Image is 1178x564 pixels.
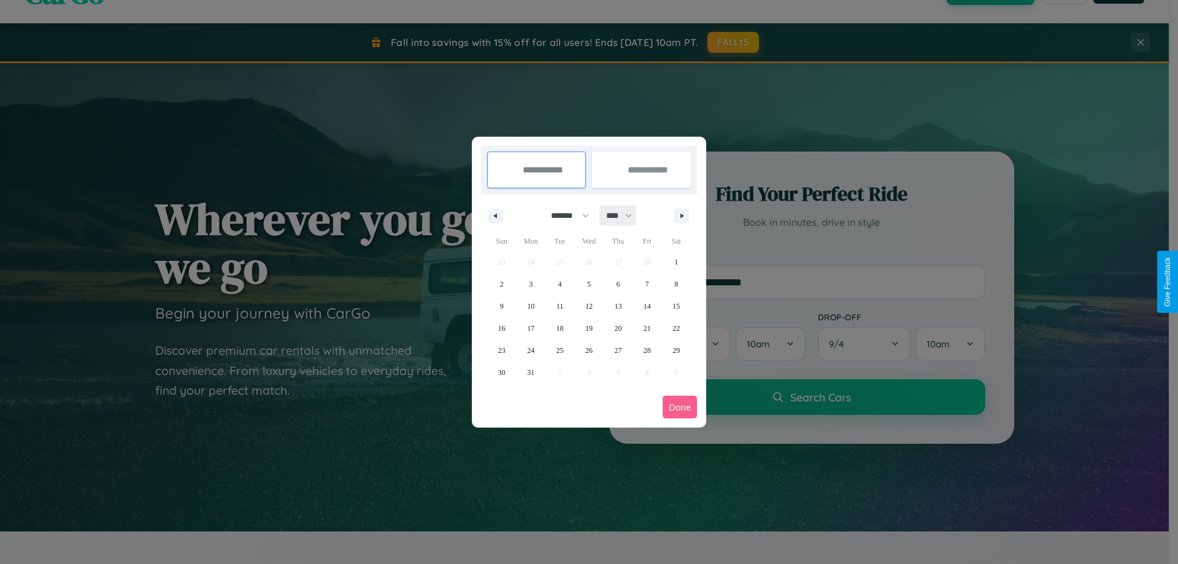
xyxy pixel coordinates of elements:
button: 16 [487,317,516,339]
span: 12 [585,295,593,317]
span: 28 [644,339,651,361]
button: 29 [662,339,691,361]
button: 25 [545,339,574,361]
span: Mon [516,231,545,251]
span: 11 [556,295,564,317]
span: 27 [614,339,622,361]
button: 10 [516,295,545,317]
button: 15 [662,295,691,317]
button: Done [663,396,697,419]
button: 6 [604,273,633,295]
button: 2 [487,273,516,295]
button: 5 [574,273,603,295]
button: 11 [545,295,574,317]
span: 15 [672,295,680,317]
button: 20 [604,317,633,339]
span: 8 [674,273,678,295]
span: 2 [500,273,504,295]
span: 21 [644,317,651,339]
span: 3 [529,273,533,295]
span: 26 [585,339,593,361]
button: 14 [633,295,661,317]
span: 6 [616,273,620,295]
span: Sat [662,231,691,251]
span: 31 [527,361,534,384]
span: 24 [527,339,534,361]
span: 25 [556,339,564,361]
span: 30 [498,361,506,384]
span: Sun [487,231,516,251]
button: 26 [574,339,603,361]
span: 1 [674,251,678,273]
button: 12 [574,295,603,317]
span: 7 [645,273,649,295]
button: 8 [662,273,691,295]
button: 30 [487,361,516,384]
button: 22 [662,317,691,339]
button: 28 [633,339,661,361]
button: 1 [662,251,691,273]
span: 29 [672,339,680,361]
span: 23 [498,339,506,361]
span: Tue [545,231,574,251]
span: Wed [574,231,603,251]
span: Thu [604,231,633,251]
span: Fri [633,231,661,251]
div: Give Feedback [1163,257,1172,307]
span: 5 [587,273,591,295]
button: 21 [633,317,661,339]
button: 13 [604,295,633,317]
span: 16 [498,317,506,339]
button: 3 [516,273,545,295]
span: 20 [614,317,622,339]
span: 18 [556,317,564,339]
button: 24 [516,339,545,361]
button: 9 [487,295,516,317]
button: 27 [604,339,633,361]
button: 23 [487,339,516,361]
span: 22 [672,317,680,339]
button: 19 [574,317,603,339]
span: 4 [558,273,562,295]
button: 17 [516,317,545,339]
span: 13 [614,295,622,317]
span: 14 [644,295,651,317]
span: 17 [527,317,534,339]
span: 10 [527,295,534,317]
button: 7 [633,273,661,295]
span: 19 [585,317,593,339]
span: 9 [500,295,504,317]
button: 18 [545,317,574,339]
button: 4 [545,273,574,295]
button: 31 [516,361,545,384]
